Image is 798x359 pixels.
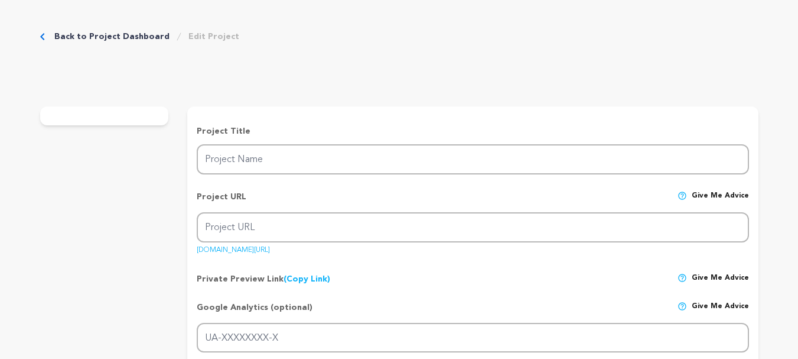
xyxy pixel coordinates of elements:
p: Project URL [197,191,246,212]
span: Give me advice [692,191,749,212]
p: Private Preview Link [197,273,330,285]
a: Edit Project [188,31,239,43]
a: [DOMAIN_NAME][URL] [197,242,270,254]
input: Project URL [197,212,748,242]
img: help-circle.svg [678,302,687,311]
input: UA-XXXXXXXX-X [197,323,748,353]
div: Breadcrumb [40,31,239,43]
a: (Copy Link) [284,275,330,283]
span: Give me advice [692,302,749,323]
a: Back to Project Dashboard [54,31,170,43]
span: Give me advice [692,273,749,285]
input: Project Name [197,144,748,174]
img: help-circle.svg [678,273,687,283]
img: help-circle.svg [678,191,687,200]
p: Project Title [197,125,748,137]
p: Google Analytics (optional) [197,302,312,323]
